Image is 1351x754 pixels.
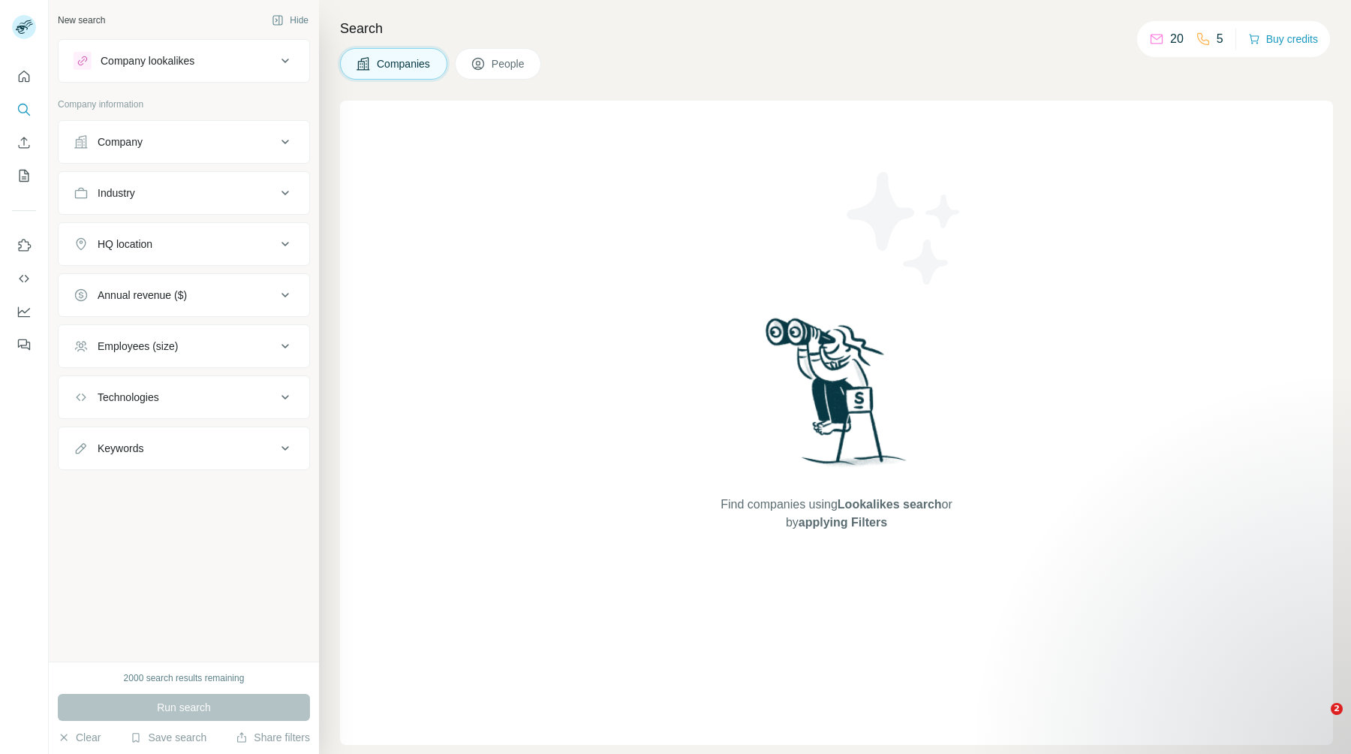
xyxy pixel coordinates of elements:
button: Dashboard [12,298,36,325]
button: Enrich CSV [12,129,36,156]
span: Companies [377,56,432,71]
button: Industry [59,175,309,211]
div: Technologies [98,390,159,405]
button: Hide [261,9,319,32]
button: Technologies [59,379,309,415]
button: Company lookalikes [59,43,309,79]
button: Company [59,124,309,160]
button: Feedback [12,331,36,358]
div: 2000 search results remaining [124,671,245,685]
div: Company lookalikes [101,53,194,68]
p: Company information [58,98,310,111]
h4: Search [340,18,1333,39]
div: Keywords [98,441,143,456]
span: 2 [1331,703,1343,715]
img: Surfe Illustration - Stars [837,161,972,296]
div: Annual revenue ($) [98,288,187,303]
button: Annual revenue ($) [59,277,309,313]
iframe: Intercom live chat [1300,703,1336,739]
p: 20 [1170,30,1184,48]
button: Search [12,96,36,123]
button: Clear [58,730,101,745]
span: applying Filters [799,516,887,529]
button: Employees (size) [59,328,309,364]
button: Share filters [236,730,310,745]
div: Company [98,134,143,149]
div: HQ location [98,237,152,252]
button: Buy credits [1248,29,1318,50]
button: Quick start [12,63,36,90]
div: Industry [98,185,135,201]
span: Find companies using or by [716,496,956,532]
button: Use Surfe on LinkedIn [12,232,36,259]
p: 5 [1217,30,1223,48]
button: My lists [12,162,36,189]
button: Use Surfe API [12,265,36,292]
span: Lookalikes search [838,498,942,511]
button: Keywords [59,430,309,466]
span: People [492,56,526,71]
button: HQ location [59,226,309,262]
div: New search [58,14,105,27]
div: Employees (size) [98,339,178,354]
img: Surfe Illustration - Woman searching with binoculars [759,314,915,481]
button: Save search [130,730,206,745]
